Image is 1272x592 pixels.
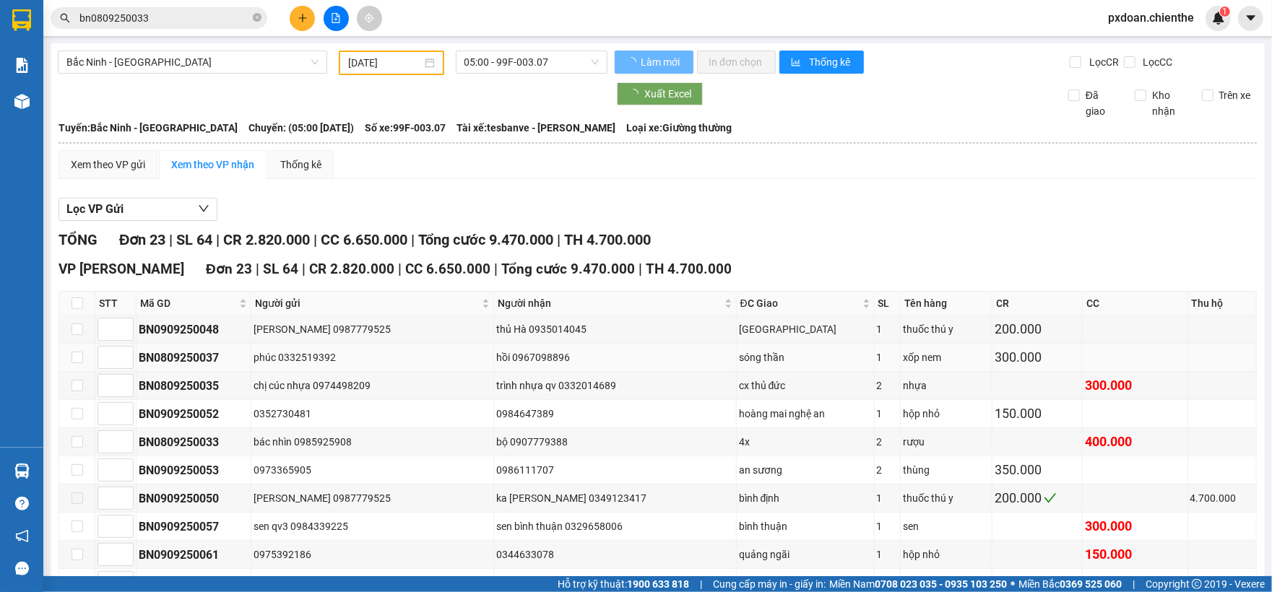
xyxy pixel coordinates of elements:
span: Xuất Excel [644,86,691,102]
input: Tìm tên, số ĐT hoặc mã đơn [79,10,250,26]
span: close-circle [253,13,261,22]
span: | [557,231,561,248]
div: sóng thần [739,349,872,365]
span: Miền Bắc [1018,576,1122,592]
div: 3 [877,575,898,591]
div: xốp nem [903,349,990,365]
sup: 1 [1220,6,1230,17]
div: BN0809250037 [139,349,248,367]
span: pxdoan.chienthe [1096,9,1206,27]
th: Tên hàng [901,292,992,315]
div: 0344633078 [496,547,734,562]
div: cx thủ đức [739,378,872,393]
div: 150.000 [995,404,1080,424]
div: BN0909250061 [139,546,248,564]
th: CR [992,292,1083,315]
button: plus [290,6,315,31]
div: quảng ngãi [739,547,872,562]
th: STT [95,292,137,315]
div: 150.000 [1085,544,1185,565]
button: bar-chartThống kê [779,51,864,74]
div: BN0809250035 [139,377,248,395]
span: Tài xế: tesbanve - [PERSON_NAME] [457,120,615,136]
b: Tuyến: Bắc Ninh - [GEOGRAPHIC_DATA] [59,122,238,134]
span: | [256,261,259,277]
span: | [1133,576,1135,592]
div: ka [PERSON_NAME] 0349123417 [496,490,734,506]
div: rượu [903,434,990,450]
div: 300.000 [1085,375,1185,396]
span: close-circle [253,12,261,25]
span: | [216,231,220,248]
span: Thống kê [809,54,852,70]
span: CC 6.650.000 [405,261,490,277]
span: TỔNG [59,231,98,248]
div: 1 [877,349,898,365]
div: 1 [877,490,898,506]
span: VP [PERSON_NAME] [59,261,184,277]
span: Trên xe [1213,87,1257,103]
div: 1 [877,406,898,422]
span: Đơn 23 [119,231,165,248]
span: | [302,261,306,277]
th: SL [875,292,901,315]
div: sen [903,518,990,534]
div: gò vấp [739,575,872,591]
span: Người nhận [498,295,722,311]
span: notification [15,529,29,543]
div: 0975392186 [254,547,491,562]
span: Đơn 23 [206,261,252,277]
span: | [700,576,702,592]
div: Xem theo VP gửi [71,157,145,173]
div: 4.700.000 [1190,490,1254,506]
th: Thu hộ [1188,292,1257,315]
div: chị cúc nhựa 0974498209 [254,378,491,393]
button: file-add [324,6,349,31]
span: Lọc VP Gửi [66,200,124,218]
span: Chuyến: (05:00 [DATE]) [248,120,354,136]
span: TH 4.700.000 [646,261,732,277]
span: check [1044,492,1057,505]
div: bác nhìn 0985925908 [254,434,491,450]
div: 1 [877,321,898,337]
span: Tổng cước 9.470.000 [418,231,553,248]
div: BN0909250050 [139,489,248,508]
div: BN0909250053 [139,461,248,479]
span: Đã giao [1080,87,1124,119]
span: bar-chart [791,57,803,69]
span: | [169,231,173,248]
span: down [198,203,209,214]
div: 2 [877,434,898,450]
div: 350.000 [995,460,1080,480]
div: phúc 0332519392 [254,349,491,365]
div: thuốc thú y [903,321,990,337]
div: 0986111707 [496,462,734,478]
span: ĐC Giao [740,295,860,311]
div: 0984647389 [496,406,734,422]
img: logo-vxr [12,9,31,31]
div: [PERSON_NAME] 0987779525 [254,490,491,506]
div: 0352730481 [254,406,491,422]
div: 1 [877,547,898,562]
button: Lọc VP Gửi [59,198,217,221]
span: Số xe: 99F-003.07 [365,120,446,136]
span: | [398,261,402,277]
span: Miền Nam [829,576,1007,592]
span: | [494,261,498,277]
span: Lọc CR [1083,54,1121,70]
td: BN0909250053 [137,456,251,484]
button: Xuất Excel [617,82,703,105]
div: 1 [877,518,898,534]
div: thuốc thú y [903,490,990,506]
div: 4x [739,434,872,450]
span: ⚪️ [1011,581,1015,587]
div: 0961172049 [496,575,734,591]
td: BN0809250037 [137,344,251,372]
div: lốc điều hoà [903,575,990,591]
button: In đơn chọn [697,51,776,74]
span: Cung cấp máy in - giấy in: [713,576,826,592]
div: hoàng mai nghệ an [739,406,872,422]
img: solution-icon [14,58,30,73]
div: 2 [877,378,898,393]
span: Lọc CC [1138,54,1175,70]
